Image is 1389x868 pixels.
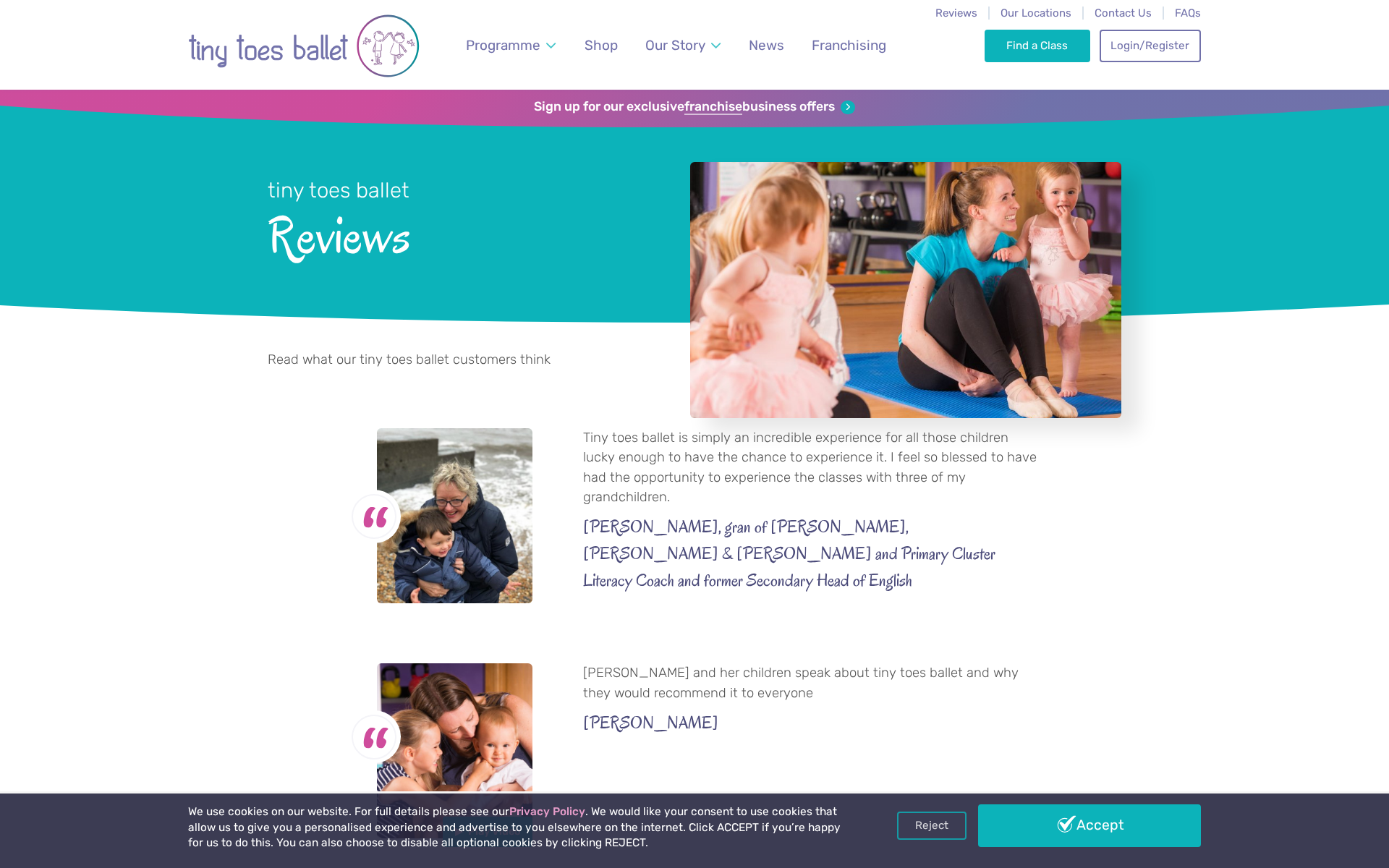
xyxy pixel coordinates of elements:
[978,804,1201,846] a: Accept
[585,37,618,54] span: Shop
[583,663,1042,703] p: [PERSON_NAME] and her children speak about tiny toes ballet and why they would recommend it to ev...
[583,710,1042,736] cite: [PERSON_NAME]
[645,37,705,54] span: Our Story
[1175,7,1201,20] a: FAQs
[583,514,1042,593] cite: [PERSON_NAME], gran of [PERSON_NAME], [PERSON_NAME] & [PERSON_NAME] and Primary Cluster Literacy ...
[935,7,977,20] a: Reviews
[509,805,585,818] a: Privacy Policy
[268,350,626,390] p: Read what our tiny toes ballet customers think
[578,28,625,62] a: Shop
[459,28,563,62] a: Programme
[1100,30,1201,61] a: Login/Register
[1001,7,1071,20] a: Our Locations
[583,428,1042,508] p: Tiny toes ballet is simply an incredible experience for all those children lucky enough to have t...
[805,28,893,62] a: Franchising
[684,99,742,115] strong: franchise
[985,30,1091,61] a: Find a Class
[742,28,791,62] a: News
[188,9,420,82] img: tiny toes ballet
[897,812,967,839] a: Reject
[639,28,728,62] a: Our Story
[268,178,409,203] small: tiny toes ballet
[268,205,652,263] span: Reviews
[466,37,540,54] span: Programme
[749,37,784,54] span: News
[534,99,854,115] a: Sign up for our exclusivefranchisebusiness offers
[1095,7,1152,20] a: Contact Us
[188,804,846,851] p: We use cookies on our website. For full details please see our . We would like your consent to us...
[812,37,886,54] span: Franchising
